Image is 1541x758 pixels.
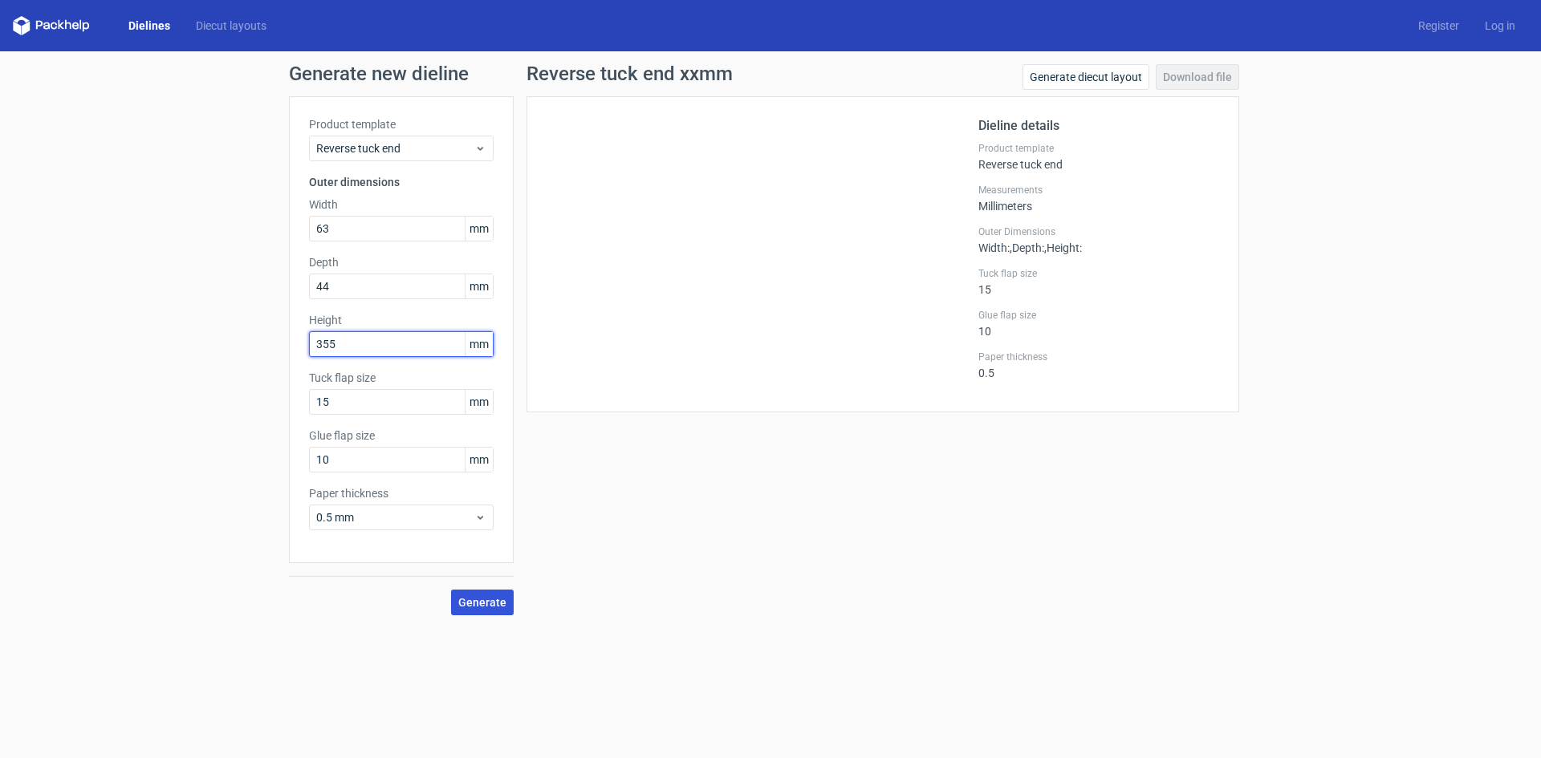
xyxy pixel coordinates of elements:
[289,64,1252,83] h1: Generate new dieline
[978,309,1219,322] label: Glue flap size
[183,18,279,34] a: Diecut layouts
[309,174,494,190] h3: Outer dimensions
[1472,18,1528,34] a: Log in
[978,309,1219,338] div: 10
[978,351,1219,379] div: 0.5
[978,351,1219,363] label: Paper thickness
[309,485,494,501] label: Paper thickness
[309,312,494,328] label: Height
[978,225,1219,238] label: Outer Dimensions
[465,390,493,414] span: mm
[978,116,1219,136] h2: Dieline details
[309,197,494,213] label: Width
[316,140,474,156] span: Reverse tuck end
[978,184,1219,213] div: Millimeters
[978,267,1219,280] label: Tuck flap size
[1405,18,1472,34] a: Register
[978,184,1219,197] label: Measurements
[116,18,183,34] a: Dielines
[309,254,494,270] label: Depth
[978,142,1219,171] div: Reverse tuck end
[309,116,494,132] label: Product template
[309,370,494,386] label: Tuck flap size
[465,274,493,298] span: mm
[451,590,514,615] button: Generate
[1010,241,1044,254] span: , Depth :
[458,597,506,608] span: Generate
[465,448,493,472] span: mm
[978,267,1219,296] div: 15
[465,217,493,241] span: mm
[527,64,733,83] h1: Reverse tuck end xxmm
[309,428,494,444] label: Glue flap size
[978,142,1219,155] label: Product template
[1023,64,1149,90] a: Generate diecut layout
[465,332,493,356] span: mm
[978,241,1010,254] span: Width :
[316,509,474,525] span: 0.5 mm
[1044,241,1082,254] span: , Height :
